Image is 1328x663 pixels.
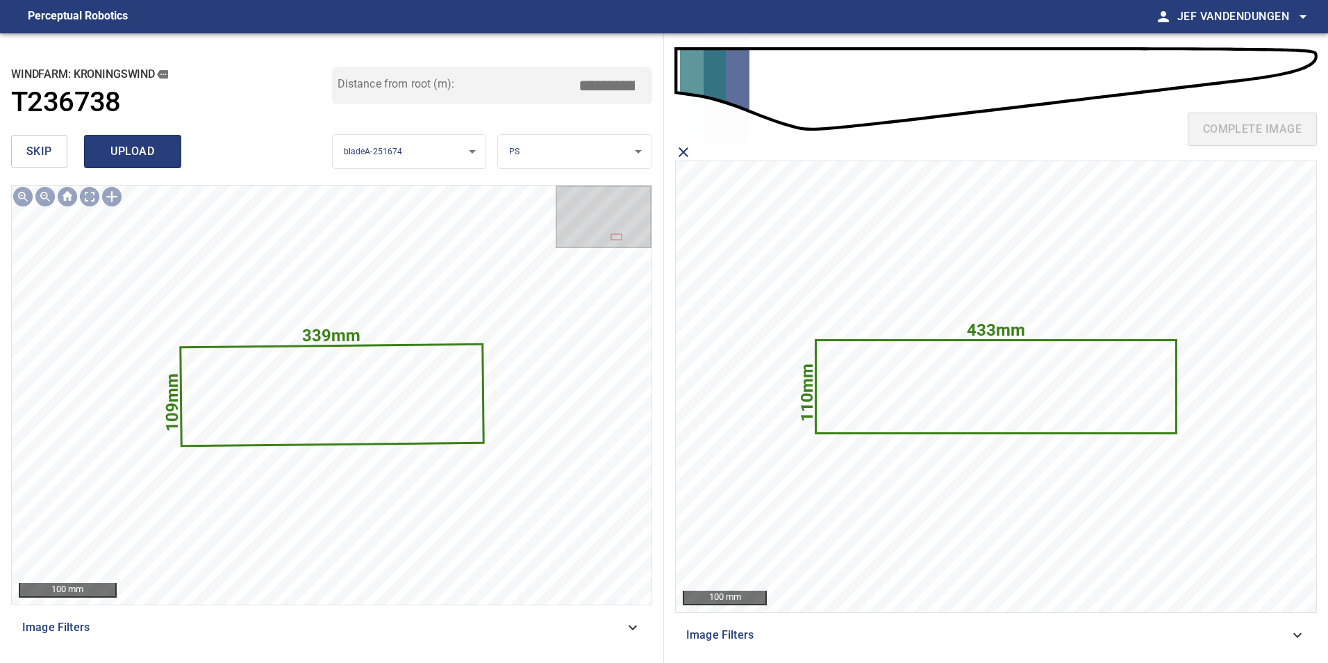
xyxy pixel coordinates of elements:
[78,186,101,208] div: Toggle full page
[12,186,34,208] div: Zoom in
[101,186,123,208] div: Toggle selection
[22,619,624,636] span: Image Filters
[333,134,486,170] div: bladeA-251674
[509,147,520,156] span: PS
[11,67,332,82] h2: windfarm: Kroningswind
[338,79,454,90] label: Distance from root (m):
[11,86,121,119] h1: T236738
[1172,3,1311,31] button: Jef Vandendungen
[11,86,332,119] a: T236738
[1295,8,1311,25] span: arrow_drop_down
[967,320,1025,340] text: 433mm
[498,134,651,170] div: PS
[84,135,181,168] button: upload
[26,142,52,161] span: skip
[11,611,652,644] div: Image Filters
[34,186,56,208] div: Zoom out
[686,627,1289,644] span: Image Filters
[28,6,128,28] figcaption: Perceptual Robotics
[797,363,817,422] text: 110mm
[56,186,78,208] div: Go home
[1155,8,1172,25] span: person
[1177,7,1311,26] span: Jef Vandendungen
[162,373,182,432] text: 109mm
[344,147,403,156] span: bladeA-251674
[11,135,67,168] button: skip
[301,326,360,346] text: 339mm
[155,67,170,82] button: copy message details
[99,142,166,161] span: upload
[675,619,1317,652] div: Image Filters
[675,144,692,161] span: close matching imageResolution:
